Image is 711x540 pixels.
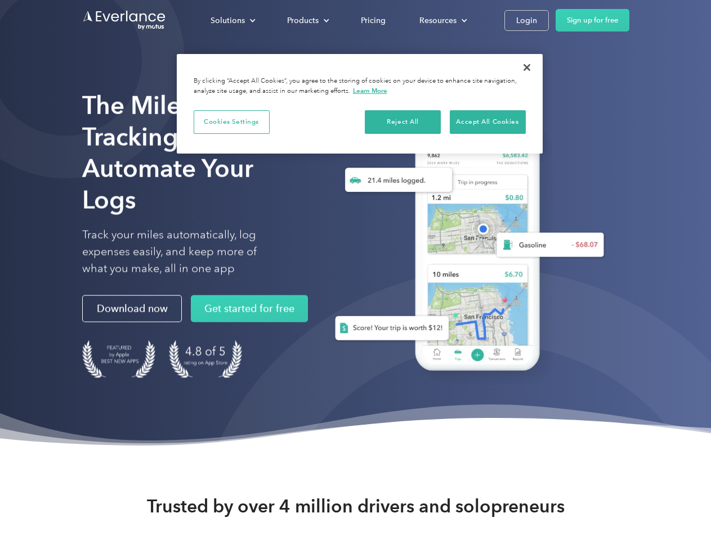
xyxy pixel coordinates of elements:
img: Everlance, mileage tracker app, expense tracking app [317,107,613,388]
a: Go to homepage [82,10,167,31]
a: Sign up for free [556,9,629,31]
button: Cookies Settings [194,110,270,134]
div: Solutions [199,11,265,30]
div: Pricing [361,13,386,28]
img: 4.9 out of 5 stars on the app store [169,340,242,378]
div: Cookie banner [177,54,543,154]
a: Get started for free [191,295,308,322]
p: Track your miles automatically, log expenses easily, and keep more of what you make, all in one app [82,227,283,277]
div: Login [516,13,537,28]
a: More information about your privacy, opens in a new tab [353,87,387,94]
div: Solutions [211,13,245,28]
button: Accept All Cookies [450,110,526,134]
div: Privacy [177,54,543,154]
button: Close [515,55,539,80]
div: Products [287,13,319,28]
div: Products [276,11,338,30]
div: Resources [408,11,476,30]
a: Pricing [350,11,397,30]
div: Resources [419,13,457,28]
img: Badge for Featured by Apple Best New Apps [82,340,155,378]
strong: Trusted by over 4 million drivers and solopreneurs [147,495,565,517]
a: Download now [82,295,182,322]
button: Reject All [365,110,441,134]
a: Login [504,10,549,31]
div: By clicking “Accept All Cookies”, you agree to the storing of cookies on your device to enhance s... [194,76,526,96]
